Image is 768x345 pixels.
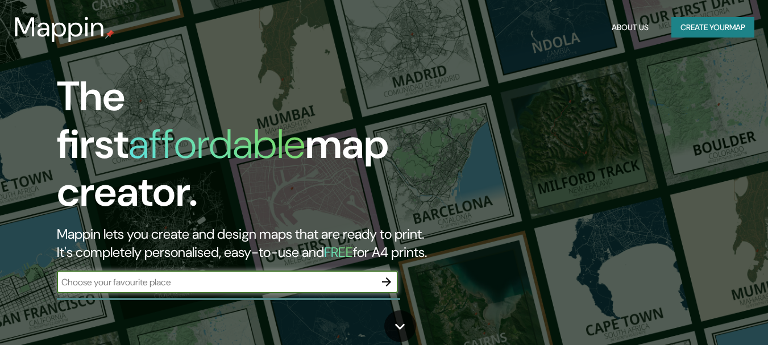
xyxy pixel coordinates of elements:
button: Create yourmap [671,17,754,38]
h3: Mappin [14,11,105,43]
h5: FREE [324,243,353,261]
h2: Mappin lets you create and design maps that are ready to print. It's completely personalised, eas... [57,225,441,261]
h1: The first map creator. [57,73,441,225]
button: About Us [607,17,653,38]
input: Choose your favourite place [57,276,375,289]
img: mappin-pin [105,30,114,39]
h1: affordable [128,118,305,171]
